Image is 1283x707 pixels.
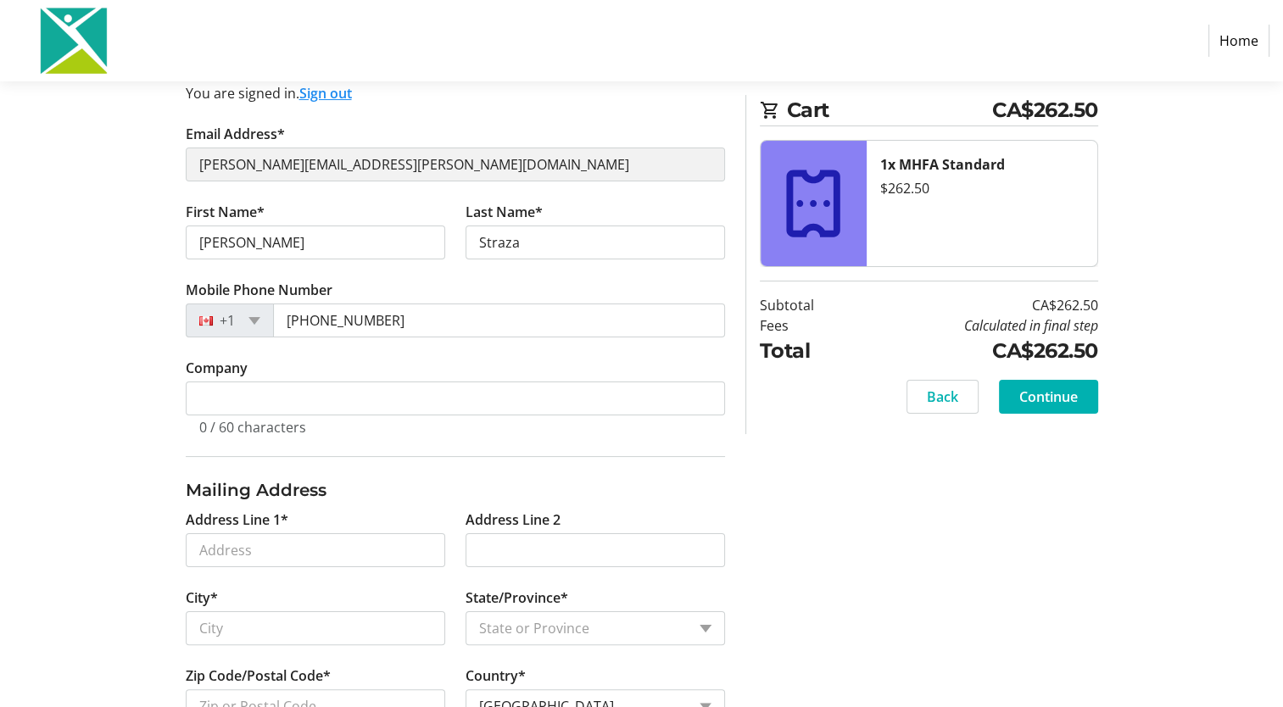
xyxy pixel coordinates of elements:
[299,83,352,103] button: Sign out
[857,315,1098,336] td: Calculated in final step
[199,418,306,437] tr-character-limit: 0 / 60 characters
[186,83,725,103] div: You are signed in.
[186,280,332,300] label: Mobile Phone Number
[787,95,993,125] span: Cart
[760,315,857,336] td: Fees
[466,665,526,686] label: Country*
[186,477,725,503] h3: Mailing Address
[186,124,285,144] label: Email Address*
[14,7,134,75] img: CMHA Kamloops's Logo
[466,587,568,608] label: State/Province*
[999,380,1098,414] button: Continue
[880,178,1084,198] div: $262.50
[186,611,445,645] input: City
[760,295,857,315] td: Subtotal
[466,202,543,222] label: Last Name*
[857,295,1098,315] td: CA$262.50
[857,336,1098,366] td: CA$262.50
[186,533,445,567] input: Address
[992,95,1098,125] span: CA$262.50
[186,509,288,530] label: Address Line 1*
[186,202,265,222] label: First Name*
[906,380,979,414] button: Back
[880,155,1005,174] strong: 1x MHFA Standard
[760,336,857,366] td: Total
[927,387,958,407] span: Back
[466,509,561,530] label: Address Line 2
[273,303,725,337] input: (506) 234-5678
[186,358,248,378] label: Company
[1208,25,1269,57] a: Home
[1019,387,1078,407] span: Continue
[186,665,331,686] label: Zip Code/Postal Code*
[186,587,218,608] label: City*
